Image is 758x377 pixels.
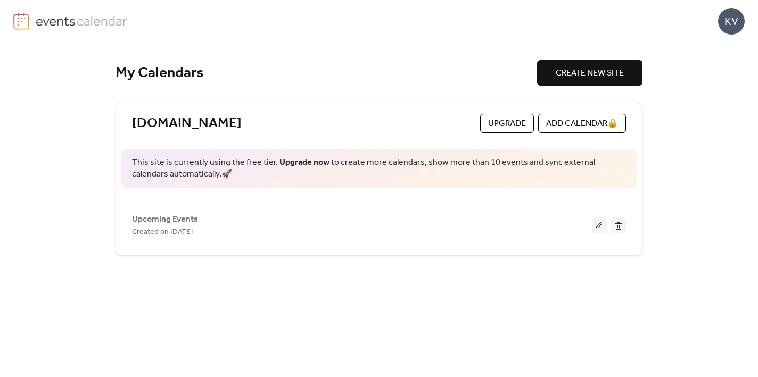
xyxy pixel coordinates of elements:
[132,115,242,132] a: [DOMAIN_NAME]
[132,157,626,181] span: This site is currently using the free tier. to create more calendars, show more than 10 events an...
[279,154,329,171] a: Upgrade now
[718,8,745,35] div: KV
[36,13,128,29] img: logo-type
[488,118,526,130] span: Upgrade
[132,213,198,226] span: Upcoming Events
[132,216,198,222] a: Upcoming Events
[480,114,534,133] button: Upgrade
[13,13,29,30] img: logo
[132,226,193,239] span: Created on [DATE]
[556,67,624,80] span: CREATE NEW SITE
[537,60,642,86] button: CREATE NEW SITE
[116,64,537,82] div: My Calendars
